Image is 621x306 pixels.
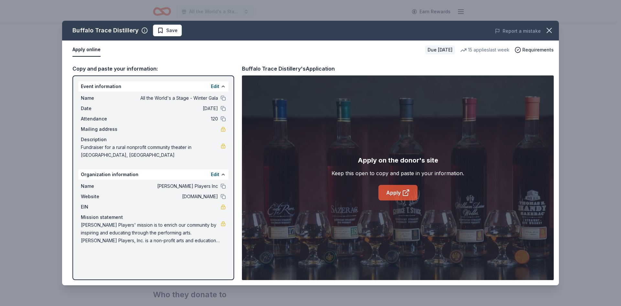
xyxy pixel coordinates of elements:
span: Fundraiser for a rural nonprofit community theater in [GEOGRAPHIC_DATA], [GEOGRAPHIC_DATA] [81,143,221,159]
button: Save [153,25,182,36]
button: Report a mistake [495,27,541,35]
span: [DOMAIN_NAME] [124,193,218,200]
div: Apply on the donor's site [358,155,438,165]
div: Buffalo Trace Distillery's Application [242,64,335,73]
span: 120 [124,115,218,123]
div: Event information [78,81,228,92]
div: Keep this open to copy and paste in your information. [332,169,464,177]
button: Requirements [515,46,554,54]
div: Description [81,136,226,143]
div: Due [DATE] [425,45,455,54]
span: [PERSON_NAME] Players Inc [124,182,218,190]
div: 15 applies last week [460,46,509,54]
span: Mailing address [81,125,124,133]
a: Apply [378,185,418,200]
div: Buffalo Trace Distillery [72,25,139,36]
div: Organization information [78,169,228,180]
span: Attendance [81,115,124,123]
span: [DATE] [124,105,218,112]
button: Edit [211,83,219,90]
span: [PERSON_NAME] Players' mission is to enrich our community by inspiring and educating through the ... [81,221,221,244]
div: Mission statement [81,213,226,221]
div: Copy and paste your information: [72,64,234,73]
span: All the World's a Stage - Winter Gala [124,94,218,102]
button: Apply online [72,43,101,57]
span: EIN [81,203,124,211]
span: Date [81,105,124,112]
button: Edit [211,171,219,178]
span: Website [81,193,124,200]
span: Requirements [522,46,554,54]
span: Name [81,94,124,102]
span: Name [81,182,124,190]
span: Save [166,27,178,34]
